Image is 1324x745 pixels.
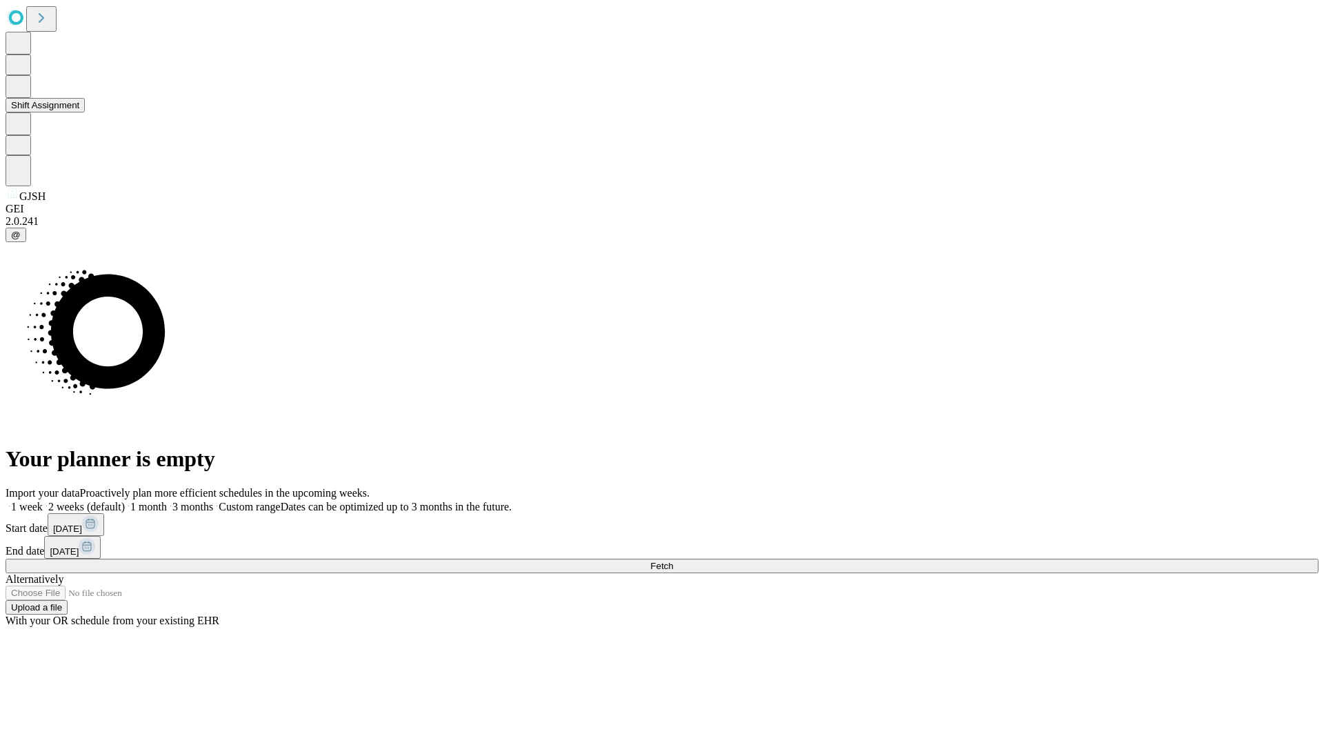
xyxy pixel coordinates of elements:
[6,203,1318,215] div: GEI
[11,230,21,240] span: @
[650,561,673,571] span: Fetch
[6,536,1318,559] div: End date
[44,536,101,559] button: [DATE]
[6,513,1318,536] div: Start date
[6,98,85,112] button: Shift Assignment
[19,190,46,202] span: GJSH
[281,501,512,513] span: Dates can be optimized up to 3 months in the future.
[6,228,26,242] button: @
[6,446,1318,472] h1: Your planner is empty
[6,615,219,626] span: With your OR schedule from your existing EHR
[80,487,370,499] span: Proactively plan more efficient schedules in the upcoming weeks.
[6,487,80,499] span: Import your data
[6,559,1318,573] button: Fetch
[6,573,63,585] span: Alternatively
[53,524,82,534] span: [DATE]
[48,501,125,513] span: 2 weeks (default)
[50,546,79,557] span: [DATE]
[172,501,213,513] span: 3 months
[219,501,280,513] span: Custom range
[6,600,68,615] button: Upload a file
[130,501,167,513] span: 1 month
[11,501,43,513] span: 1 week
[6,215,1318,228] div: 2.0.241
[48,513,104,536] button: [DATE]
